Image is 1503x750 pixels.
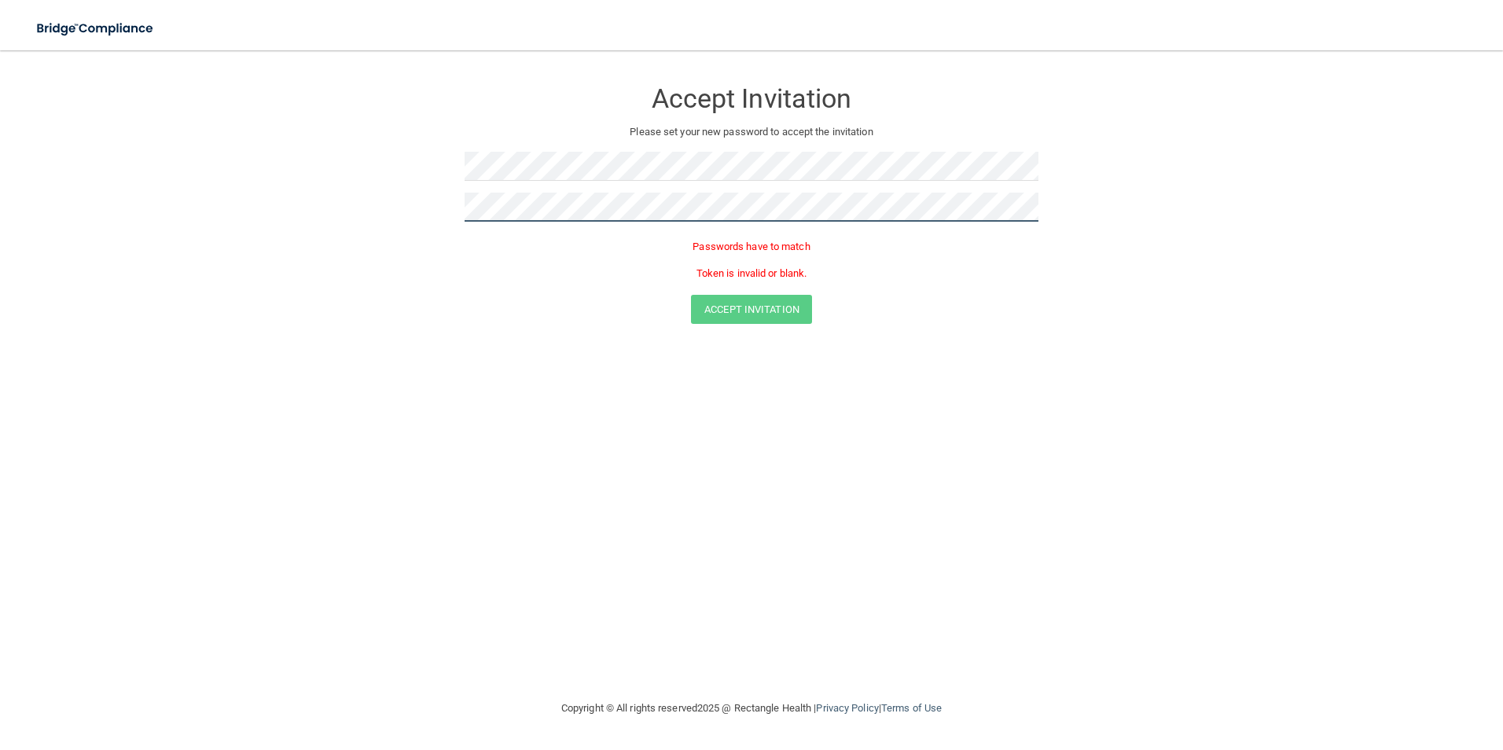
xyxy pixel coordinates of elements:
[465,237,1038,256] p: Passwords have to match
[465,683,1038,733] div: Copyright © All rights reserved 2025 @ Rectangle Health | |
[691,295,812,324] button: Accept Invitation
[881,702,942,714] a: Terms of Use
[465,84,1038,113] h3: Accept Invitation
[476,123,1027,142] p: Please set your new password to accept the invitation
[1231,638,1484,701] iframe: Drift Widget Chat Controller
[816,702,878,714] a: Privacy Policy
[24,13,168,45] img: bridge_compliance_login_screen.278c3ca4.svg
[465,264,1038,283] p: Token is invalid or blank.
